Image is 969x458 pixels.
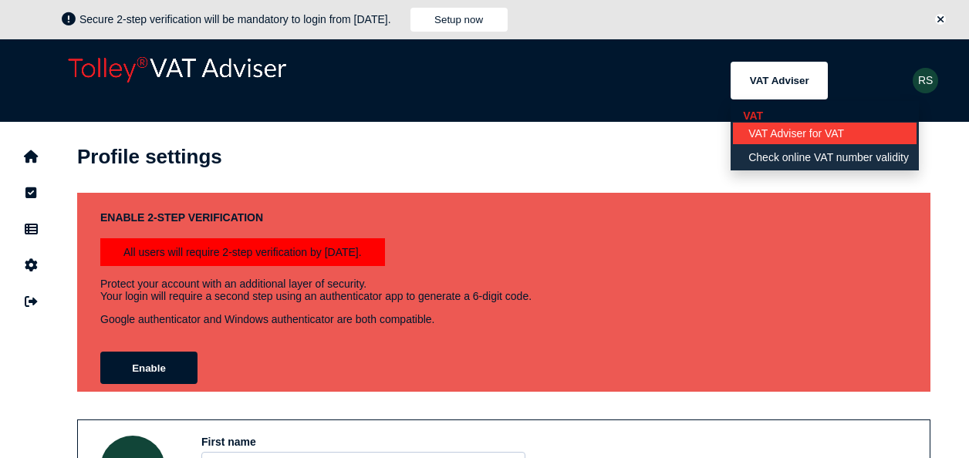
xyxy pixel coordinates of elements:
a: Check online VAT number validity [733,146,917,168]
h1: Profile settings [77,145,222,169]
button: Shows a dropdown of VAT Advisor options [731,62,828,99]
button: Hide message [935,14,946,25]
p: Google authenticator and Windows authenticator are both compatible. [100,313,435,325]
button: Home [15,140,47,173]
h3: Enable 2-step verification [100,211,263,224]
div: Your login will require a second step using an authenticator app to generate a 6-digit code. [100,290,532,302]
div: Protect your account with an additional layer of security. [100,278,366,290]
a: VAT Adviser for VAT [733,123,917,144]
button: Manage settings [15,249,47,281]
span: VAT [731,97,771,131]
button: Setup now [410,8,508,32]
div: Secure 2-step verification will be mandatory to login from [DATE]. [79,13,407,25]
button: Data manager [15,213,47,245]
button: Enable [100,352,198,384]
menu: navigate products [301,62,828,99]
label: First name [201,436,525,448]
button: Sign out [15,285,47,318]
div: Profile settings [913,68,938,93]
div: app logo [62,51,293,110]
i: Data manager [25,229,38,230]
button: Tasks [15,177,47,209]
div: All users will require 2-step verification by [DATE]. [100,238,385,266]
